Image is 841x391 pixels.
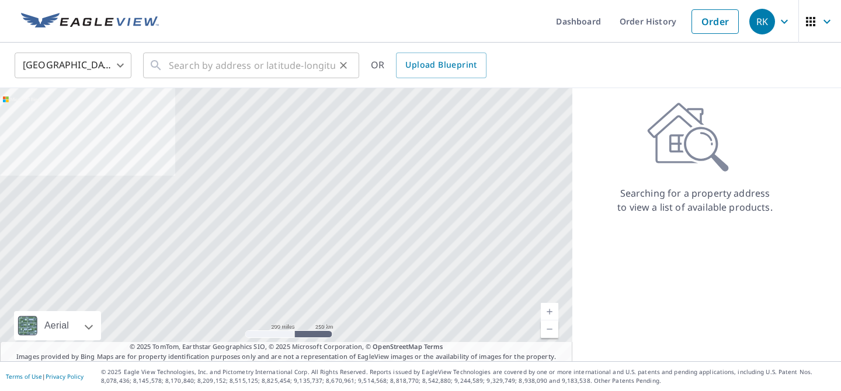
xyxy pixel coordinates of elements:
a: Current Level 5, Zoom In [541,303,558,320]
a: Order [691,9,739,34]
div: OR [371,53,486,78]
p: © 2025 Eagle View Technologies, Inc. and Pictometry International Corp. All Rights Reserved. Repo... [101,368,835,385]
a: Terms of Use [6,372,42,380]
p: Searching for a property address to view a list of available products. [617,186,773,214]
span: © 2025 TomTom, Earthstar Geographics SIO, © 2025 Microsoft Corporation, © [130,342,443,352]
div: RK [749,9,775,34]
div: Aerial [14,311,101,340]
div: [GEOGRAPHIC_DATA] [15,49,131,82]
a: Privacy Policy [46,372,84,380]
div: Aerial [41,311,72,340]
input: Search by address or latitude-longitude [169,49,335,82]
img: EV Logo [21,13,159,30]
a: Terms [424,342,443,351]
a: Upload Blueprint [396,53,486,78]
button: Clear [335,57,352,74]
span: Upload Blueprint [405,58,477,72]
a: Current Level 5, Zoom Out [541,320,558,338]
a: OpenStreetMap [373,342,422,351]
p: | [6,373,84,380]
